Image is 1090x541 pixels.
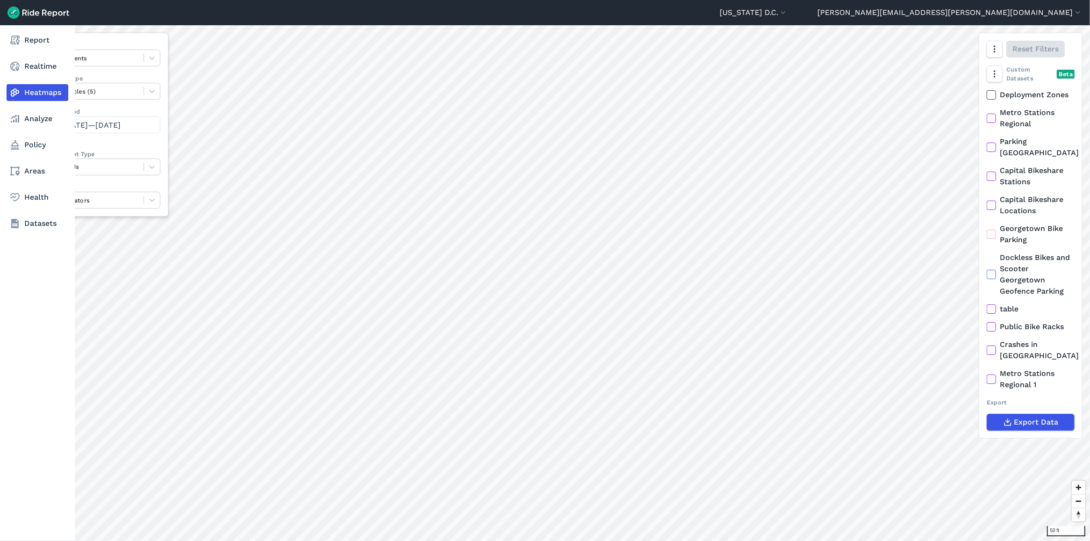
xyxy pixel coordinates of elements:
span: [DATE]—[DATE] [63,121,121,130]
button: Reset Filters [1006,41,1065,58]
div: Beta [1057,70,1075,79]
a: Health [7,189,68,206]
a: Report [7,32,68,49]
label: Deployment Zones [987,89,1075,101]
button: Zoom out [1072,494,1085,508]
a: Heatmaps [7,84,68,101]
div: 50 ft [1047,526,1085,536]
label: Capital Bikeshare Locations [987,194,1075,216]
label: Data Type [45,41,160,50]
button: [PERSON_NAME][EMAIL_ADDRESS][PERSON_NAME][DOMAIN_NAME] [817,7,1083,18]
a: Datasets [7,215,68,232]
button: Reset bearing to north [1072,508,1085,521]
label: Metro Stations Regional 1 [987,368,1075,390]
label: Parking [GEOGRAPHIC_DATA] [987,136,1075,159]
button: Zoom in [1072,481,1085,494]
div: Export [987,398,1075,407]
a: Policy [7,137,68,153]
a: Analyze [7,110,68,127]
label: Dockless Bikes and Scooter Georgetown Geofence Parking [987,252,1075,297]
label: Vehicle Type [45,74,160,83]
label: Data Period [45,107,160,116]
button: [US_STATE] D.C. [720,7,788,18]
button: Export Data [987,414,1075,431]
label: table [987,303,1075,315]
img: Ride Report [7,7,69,19]
label: Public Bike Racks [987,321,1075,332]
a: Realtime [7,58,68,75]
a: Areas [7,163,68,180]
label: Operators [45,183,160,192]
span: Export Data [1014,417,1059,428]
label: Capital Bikeshare Stations [987,165,1075,188]
label: Georgetown Bike Parking [987,223,1075,245]
label: Curb Event Type [45,150,160,159]
button: [DATE]—[DATE] [45,116,160,133]
span: Reset Filters [1012,43,1059,55]
label: Crashes in [GEOGRAPHIC_DATA] [987,339,1075,361]
div: Custom Datasets [987,65,1075,83]
label: Metro Stations Regional [987,107,1075,130]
